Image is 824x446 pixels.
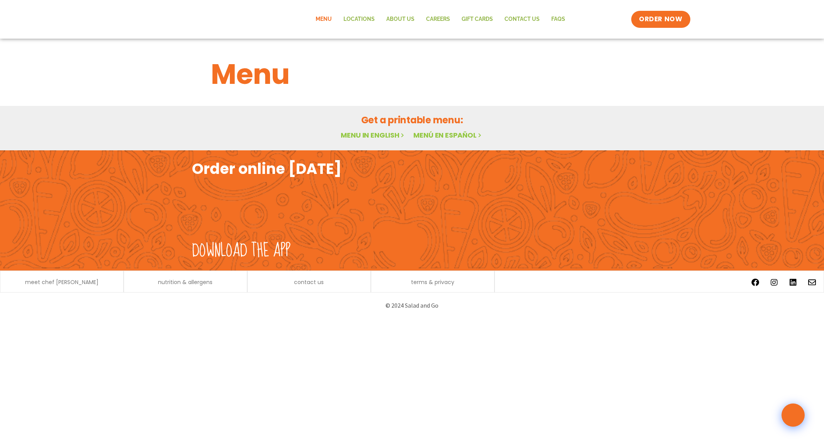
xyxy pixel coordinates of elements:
a: FAQs [545,10,571,28]
a: meet chef [PERSON_NAME] [25,279,99,285]
a: Menu [310,10,338,28]
nav: Menu [310,10,571,28]
a: nutrition & allergens [158,279,212,285]
img: new-SAG-logo-768×292 [134,4,250,35]
p: © 2024 Salad and Go [196,300,629,311]
img: google_play [527,182,632,240]
a: terms & privacy [411,279,454,285]
h2: Download the app [192,240,291,262]
a: About Us [381,10,420,28]
a: GIFT CARDS [456,10,499,28]
a: Menú en español [413,130,483,140]
img: appstore [414,182,519,240]
h2: Get a printable menu: [211,113,613,127]
img: fork [192,178,308,236]
img: wpChatIcon [782,404,804,426]
h2: Order online [DATE] [192,159,341,178]
a: Careers [420,10,456,28]
a: ORDER NOW [631,11,690,28]
span: ORDER NOW [639,15,682,24]
a: contact us [294,279,324,285]
h1: Menu [211,53,613,95]
a: Menu in English [341,130,406,140]
a: Locations [338,10,381,28]
a: Contact Us [499,10,545,28]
